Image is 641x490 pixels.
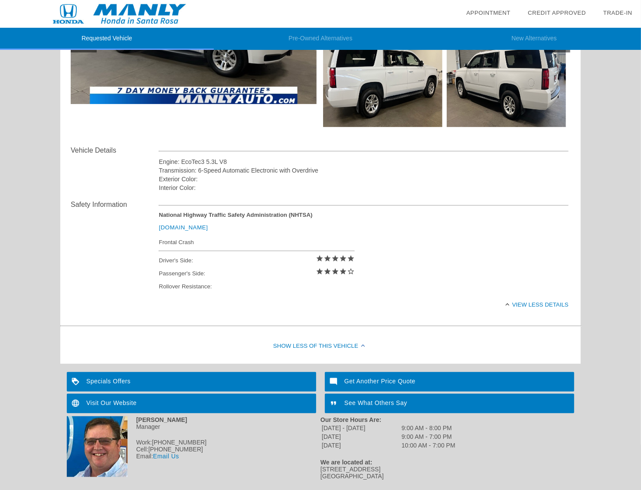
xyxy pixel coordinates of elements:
[325,394,574,413] a: See What Others Say
[347,255,355,262] i: star
[320,466,574,480] div: [STREET_ADDRESS] [GEOGRAPHIC_DATA]
[324,255,331,262] i: star
[159,294,569,315] div: View less details
[323,38,442,127] img: image.aspx
[67,423,320,430] div: Manager
[401,424,456,432] td: 9:00 AM - 8:00 PM
[603,10,632,16] a: Trade-In
[321,441,400,449] td: [DATE]
[60,329,581,364] div: Show Less of this Vehicle
[528,10,586,16] a: Credit Approved
[67,446,320,453] div: Cell:
[159,166,569,175] div: Transmission: 6-Speed Automatic Electronic with Overdrive
[71,199,159,210] div: Safety Information
[214,28,428,50] li: Pre-Owned Alternatives
[159,254,354,267] div: Driver's Side:
[136,416,187,423] strong: [PERSON_NAME]
[331,255,339,262] i: star
[67,394,86,413] img: ic_language_white_24dp_2x.png
[67,453,320,460] div: Email:
[316,268,324,275] i: star
[347,268,355,275] i: star_border
[67,394,316,413] a: Visit Our Website
[71,145,159,156] div: Vehicle Details
[427,28,641,50] li: New Alternatives
[339,255,347,262] i: star
[159,267,354,280] div: Passenger's Side:
[320,459,373,466] strong: We are located at:
[321,433,400,441] td: [DATE]
[159,175,569,183] div: Exterior Color:
[321,424,400,432] td: [DATE] - [DATE]
[148,446,203,453] span: [PHONE_NUMBER]
[316,255,324,262] i: star
[67,372,86,392] img: ic_loyalty_white_24dp_2x.png
[152,439,206,446] span: [PHONE_NUMBER]
[159,157,569,166] div: Engine: EcoTec3 5.3L V8
[325,372,344,392] img: ic_mode_comment_white_24dp_2x.png
[159,212,312,218] strong: National Highway Traffic Safety Administration (NHTSA)
[331,268,339,275] i: star
[159,237,354,248] div: Frontal Crash
[325,372,574,392] a: Get Another Price Quote
[401,433,456,441] td: 9:00 AM - 7:00 PM
[466,10,510,16] a: Appointment
[153,453,179,460] a: Email Us
[159,183,569,192] div: Interior Color:
[67,372,316,392] a: Specials Offers
[401,441,456,449] td: 10:00 AM - 7:00 PM
[159,280,354,293] div: Rollover Resistance:
[447,38,566,127] img: image.aspx
[320,416,381,423] strong: Our Store Hours Are:
[159,224,208,231] a: [DOMAIN_NAME]
[325,394,344,413] img: ic_format_quote_white_24dp_2x.png
[67,439,320,446] div: Work:
[339,268,347,275] i: star
[324,268,331,275] i: star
